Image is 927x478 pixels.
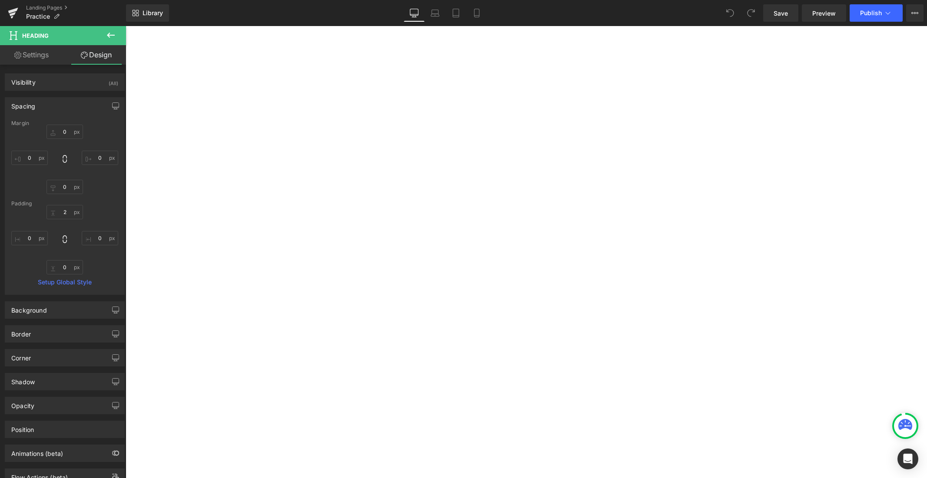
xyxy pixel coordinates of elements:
[65,45,128,65] a: Design
[404,4,425,22] a: Desktop
[860,10,882,16] span: Publish
[11,421,34,433] div: Position
[802,4,846,22] a: Preview
[26,4,126,11] a: Landing Pages
[850,4,903,22] button: Publish
[11,74,36,86] div: Visibility
[11,201,118,207] div: Padding
[11,279,118,286] a: Setup Global Style
[11,373,35,386] div: Shadow
[425,4,445,22] a: Laptop
[82,151,118,165] input: 0
[466,4,487,22] a: Mobile
[721,4,739,22] button: Undo
[11,445,63,457] div: Animations (beta)
[11,120,118,126] div: Margin
[11,302,47,314] div: Background
[47,180,83,194] input: 0
[11,326,31,338] div: Border
[774,9,788,18] span: Save
[11,397,34,409] div: Opacity
[47,205,83,219] input: 0
[906,4,924,22] button: More
[812,9,836,18] span: Preview
[82,231,118,245] input: 0
[126,4,169,22] a: New Library
[897,448,918,469] div: Open Intercom Messenger
[26,13,50,20] span: Practice
[11,151,48,165] input: 0
[109,74,118,88] div: (All)
[47,260,83,274] input: 0
[11,349,31,362] div: Corner
[47,125,83,139] input: 0
[143,9,163,17] span: Library
[11,98,35,110] div: Spacing
[742,4,760,22] button: Redo
[22,32,49,39] span: Heading
[445,4,466,22] a: Tablet
[11,231,48,245] input: 0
